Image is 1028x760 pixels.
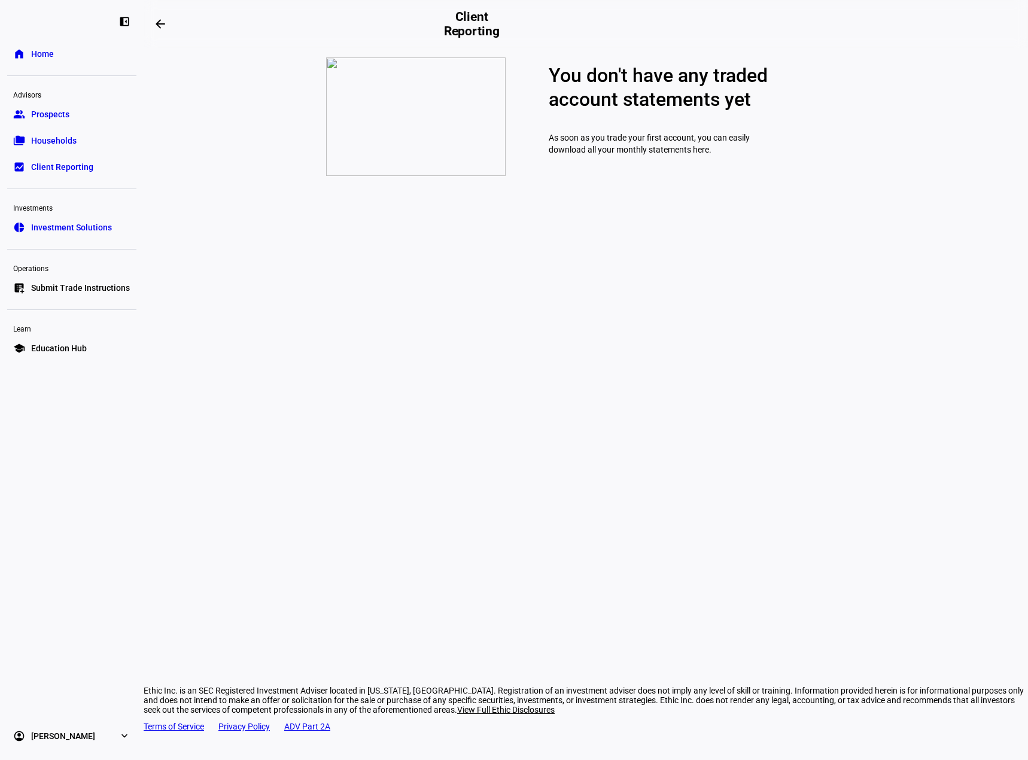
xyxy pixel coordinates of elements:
eth-mat-symbol: account_circle [13,730,25,742]
h2: Client Reporting [437,10,506,38]
a: Privacy Policy [218,722,270,731]
span: Client Reporting [31,161,93,173]
div: Advisors [7,86,136,102]
eth-mat-symbol: bid_landscape [13,161,25,173]
a: bid_landscapeClient Reporting [7,155,136,179]
p: As soon as you trade your first account, you can easily download all your monthly statements here. [549,120,782,168]
div: Operations [7,259,136,276]
eth-mat-symbol: left_panel_close [118,16,130,28]
eth-mat-symbol: folder_copy [13,135,25,147]
a: homeHome [7,42,136,66]
div: Learn [7,320,136,336]
span: Prospects [31,108,69,120]
eth-mat-symbol: list_alt_add [13,282,25,294]
span: Submit Trade Instructions [31,282,130,294]
span: Education Hub [31,342,87,354]
a: folder_copyHouseholds [7,129,136,153]
eth-mat-symbol: home [13,48,25,60]
a: Terms of Service [144,722,204,731]
a: groupProspects [7,102,136,126]
a: pie_chartInvestment Solutions [7,215,136,239]
span: [PERSON_NAME] [31,730,95,742]
span: View Full Ethic Disclosures [457,705,555,715]
div: Investments [7,199,136,215]
img: report-zero.png [326,57,506,176]
eth-mat-symbol: pie_chart [13,221,25,233]
p: You don't have any traded account statements yet [549,63,782,111]
a: ADV Part 2A [284,722,330,731]
mat-icon: arrow_backwards [153,17,168,31]
span: Households [31,135,77,147]
span: Home [31,48,54,60]
span: Investment Solutions [31,221,112,233]
eth-mat-symbol: group [13,108,25,120]
eth-mat-symbol: school [13,342,25,354]
eth-mat-symbol: expand_more [118,730,130,742]
div: Ethic Inc. is an SEC Registered Investment Adviser located in [US_STATE], [GEOGRAPHIC_DATA]. Regi... [144,686,1028,715]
